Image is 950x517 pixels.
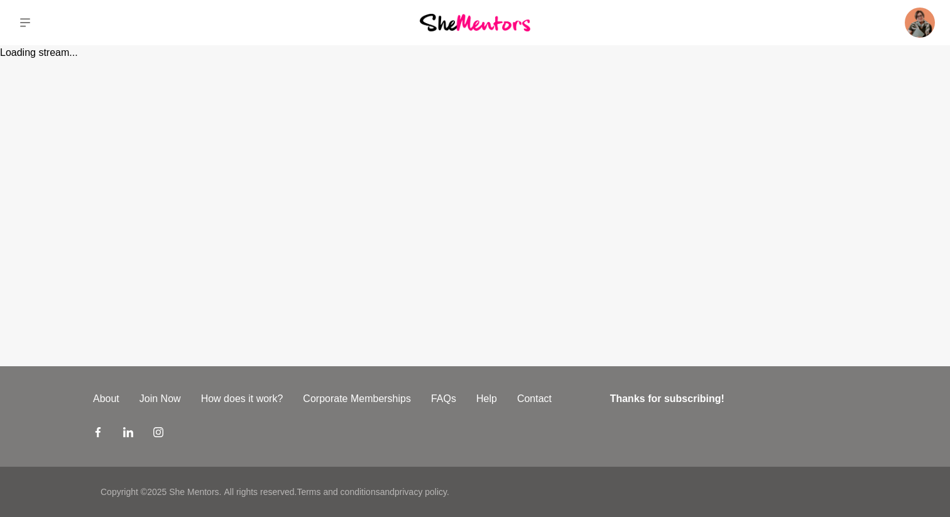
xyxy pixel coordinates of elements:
[129,391,191,406] a: Join Now
[93,427,103,442] a: Facebook
[293,391,421,406] a: Corporate Memberships
[224,486,449,499] p: All rights reserved. and .
[83,391,129,406] a: About
[421,391,466,406] a: FAQs
[123,427,133,442] a: LinkedIn
[905,8,935,38] img: Yulia
[395,487,447,497] a: privacy policy
[101,486,221,499] p: Copyright © 2025 She Mentors .
[466,391,507,406] a: Help
[507,391,562,406] a: Contact
[297,487,379,497] a: Terms and conditions
[191,391,293,406] a: How does it work?
[610,391,849,406] h4: Thanks for subscribing!
[153,427,163,442] a: Instagram
[420,14,530,31] img: She Mentors Logo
